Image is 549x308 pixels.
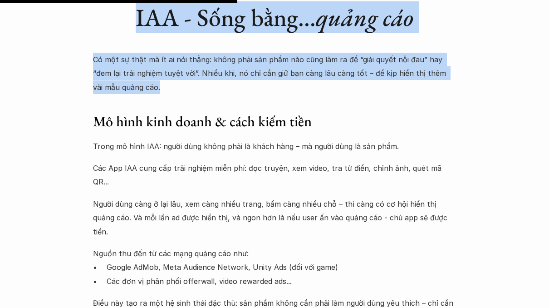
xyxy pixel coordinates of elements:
em: quảng cáo [316,1,413,33]
p: Trong mô hình IAA: người dùng không phải là khách hàng – mà người dùng là sản phẩm. [93,139,456,153]
h1: IAA - Sống bằng... [93,3,456,32]
p: Nguồn thu đến từ các mạng quảng cáo như: [93,247,456,260]
p: Người dùng càng ở lại lâu, xem càng nhiều trang, bấm càng nhiều chỗ – thì càng có cơ hội hiển thị... [93,197,456,238]
h3: Mô hình kinh doanh & cách kiếm tiền [93,112,456,131]
p: Các đơn vị phân phối offerwall, video rewarded ads... [107,274,456,288]
p: Các App IAA cung cấp trải nghiệm miễn phí: đọc truyện, xem video, tra từ điển, chỉnh ảnh, quét mã... [93,161,456,189]
p: Google AdMob, Meta Audience Network, Unity Ads (đối với game) [107,260,456,274]
p: Có một sự thật mà ít ai nói thẳng: không phải sản phẩm nào cũng làm ra để “giải quyết nỗi đau” ha... [93,53,456,94]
